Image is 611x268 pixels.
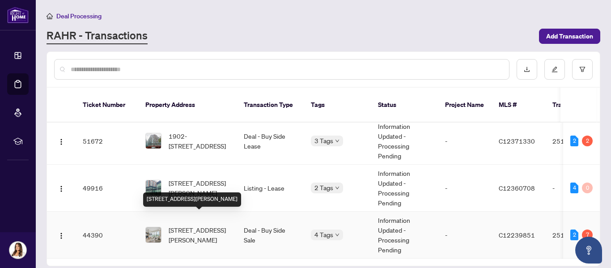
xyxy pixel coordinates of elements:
[304,88,371,123] th: Tags
[237,165,304,212] td: Listing - Lease
[438,165,492,212] td: -
[579,66,586,72] span: filter
[335,233,339,237] span: down
[492,88,545,123] th: MLS #
[314,230,333,240] span: 4 Tags
[582,136,593,146] div: 2
[143,192,241,207] div: [STREET_ADDRESS][PERSON_NAME]
[371,118,438,165] td: Information Updated - Processing Pending
[539,29,600,44] button: Add Transaction
[47,13,53,19] span: home
[335,186,339,190] span: down
[54,181,68,195] button: Logo
[9,242,26,259] img: Profile Icon
[138,88,237,123] th: Property Address
[146,180,161,196] img: thumbnail-img
[76,212,138,259] td: 44390
[517,59,537,80] button: download
[499,231,535,239] span: C12239851
[524,66,530,72] span: download
[169,178,229,198] span: [STREET_ADDRESS][PERSON_NAME]
[76,118,138,165] td: 51672
[499,137,535,145] span: C12371330
[582,230,593,240] div: 7
[58,232,65,239] img: Logo
[582,183,593,193] div: 0
[314,183,333,193] span: 2 Tags
[58,185,65,192] img: Logo
[371,165,438,212] td: Information Updated - Processing Pending
[169,131,229,151] span: 1902-[STREET_ADDRESS]
[76,165,138,212] td: 49916
[314,136,333,146] span: 3 Tags
[438,212,492,259] td: -
[169,225,229,245] span: [STREET_ADDRESS][PERSON_NAME]
[56,12,102,20] span: Deal Processing
[371,212,438,259] td: Information Updated - Processing Pending
[146,133,161,149] img: thumbnail-img
[47,28,148,44] a: RAHR - Transactions
[237,118,304,165] td: Deal - Buy Side Lease
[438,118,492,165] td: -
[570,230,578,240] div: 2
[237,88,304,123] th: Transaction Type
[575,237,602,264] button: Open asap
[545,165,608,212] td: -
[371,88,438,123] th: Status
[146,227,161,242] img: thumbnail-img
[335,139,339,143] span: down
[54,228,68,242] button: Logo
[552,66,558,72] span: edit
[7,7,29,23] img: logo
[570,183,578,193] div: 4
[58,138,65,145] img: Logo
[544,59,565,80] button: edit
[572,59,593,80] button: filter
[76,88,138,123] th: Ticket Number
[546,29,593,43] span: Add Transaction
[438,88,492,123] th: Project Name
[545,212,608,259] td: 2513766
[237,212,304,259] td: Deal - Buy Side Sale
[545,118,608,165] td: 2515227
[570,136,578,146] div: 2
[545,88,608,123] th: Trade Number
[499,184,535,192] span: C12360708
[54,134,68,148] button: Logo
